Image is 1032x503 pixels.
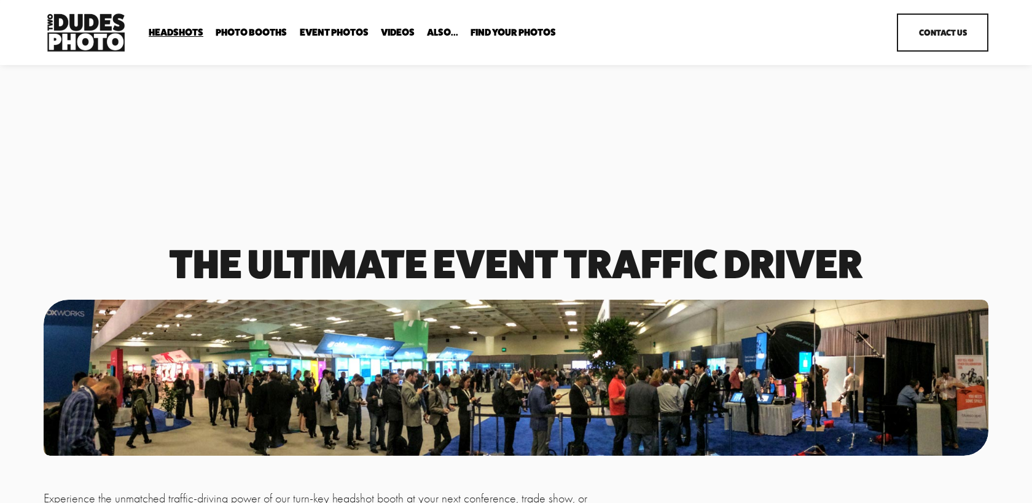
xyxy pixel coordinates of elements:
[149,28,203,37] span: Headshots
[216,27,287,39] a: folder dropdown
[427,28,458,37] span: Also...
[471,27,556,39] a: folder dropdown
[427,27,458,39] a: folder dropdown
[149,27,203,39] a: folder dropdown
[381,27,415,39] a: Videos
[216,28,287,37] span: Photo Booths
[44,246,989,283] h1: The Ultimate event traffic driver
[300,27,369,39] a: Event Photos
[897,14,988,52] a: Contact Us
[471,28,556,37] span: Find Your Photos
[44,10,128,55] img: Two Dudes Photo | Headshots, Portraits &amp; Photo Booths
